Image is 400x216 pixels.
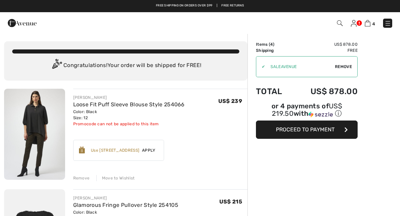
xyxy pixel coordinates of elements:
td: Free [292,47,358,53]
td: Items ( ) [256,41,292,47]
span: US$ 239 [218,98,242,104]
div: Remove [73,175,90,181]
img: Reward-Logo.svg [79,147,85,153]
button: Proceed to Payment [256,121,358,139]
div: or 4 payments ofUS$ 219.50withSezzle Click to learn more about Sezzle [256,103,358,121]
img: Search [337,20,343,26]
img: Congratulation2.svg [50,59,63,72]
img: My Info [351,20,357,27]
td: Shipping [256,47,292,53]
div: or 4 payments of with [256,103,358,118]
img: Sezzle [308,111,333,117]
td: US$ 878.00 [292,41,358,47]
a: Loose Fit Puff Sleeve Blouse Style 254066 [73,101,185,108]
div: Promocode can not be applied to this item [73,121,185,127]
td: Total [256,80,292,103]
div: [PERSON_NAME] [73,195,178,201]
span: US$ 219.50 [272,102,342,117]
input: Promo code [265,57,335,77]
a: Free shipping on orders over $99 [156,3,213,8]
div: ✔ [256,64,265,70]
img: 1ère Avenue [8,16,37,30]
div: Congratulations! Your order will be shipped for FREE! [12,59,239,72]
img: Loose Fit Puff Sleeve Blouse Style 254066 [4,89,65,180]
a: Glamorous Fringe Pullover Style 254105 [73,202,178,208]
span: 4 [270,42,273,47]
span: US$ 215 [219,198,242,205]
span: Apply [139,147,158,153]
div: Color: Black Size: 12 [73,109,185,121]
a: 4 [365,19,375,27]
img: Menu [384,20,391,27]
span: Proceed to Payment [276,126,335,133]
img: Shopping Bag [365,20,371,26]
a: Free Returns [221,3,244,8]
div: Use [STREET_ADDRESS] [91,147,139,153]
span: 4 [372,21,375,26]
span: Remove [335,64,352,70]
td: US$ 878.00 [292,80,358,103]
div: Move to Wishlist [96,175,135,181]
div: [PERSON_NAME] [73,94,185,101]
a: 1ère Avenue [8,19,37,26]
